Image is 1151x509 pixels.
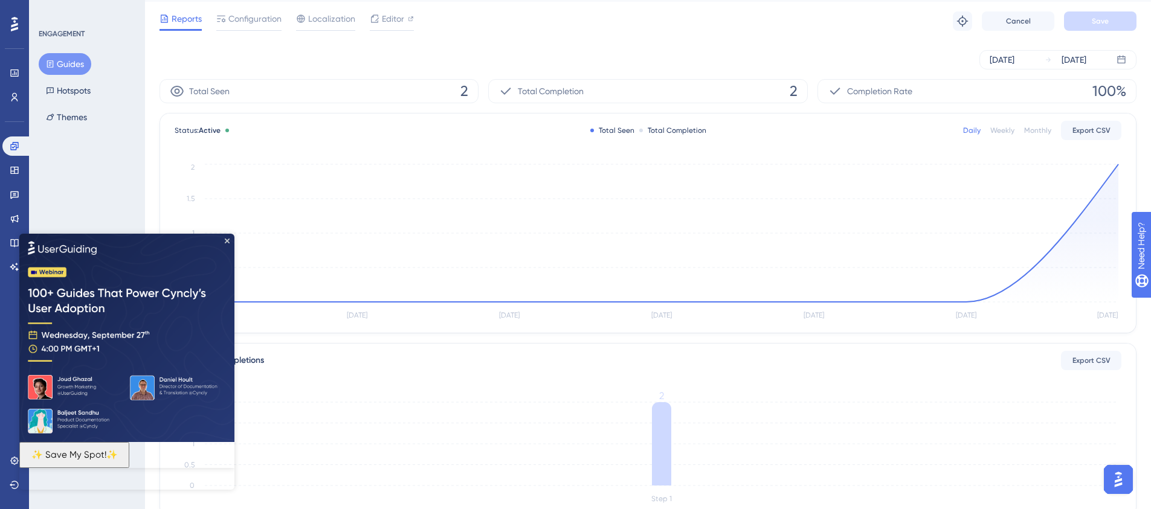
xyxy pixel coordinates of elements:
tspan: [DATE] [804,311,824,319]
div: [DATE] [990,53,1014,67]
tspan: [DATE] [499,311,520,319]
tspan: [DATE] [347,311,367,319]
span: Save [1092,16,1109,26]
span: Completion Rate [847,84,912,98]
button: Hotspots [39,80,98,101]
div: Total Completion [639,126,706,135]
button: Themes [39,106,94,128]
tspan: [DATE] [1097,311,1118,319]
tspan: 0 [190,481,195,490]
div: Monthly [1024,126,1051,135]
span: Reports [172,11,202,26]
div: Daily [963,126,981,135]
span: 100% [1092,82,1126,101]
button: Save [1064,11,1136,31]
div: ENGAGEMENT [39,29,85,39]
tspan: 2 [659,390,664,402]
span: Active [199,126,221,135]
span: Configuration [228,11,282,26]
tspan: 1 [192,229,195,237]
span: Editor [382,11,404,26]
span: Cancel [1006,16,1031,26]
tspan: 1.5 [187,194,195,203]
tspan: [DATE] [956,311,976,319]
button: Export CSV [1061,351,1121,370]
span: Localization [308,11,355,26]
button: Cancel [982,11,1054,31]
span: Export CSV [1072,126,1111,135]
span: Status: [175,126,221,135]
span: Export CSV [1072,356,1111,365]
div: Total Seen [590,126,634,135]
span: 2 [790,82,798,101]
span: Need Help? [28,3,76,18]
div: Weekly [990,126,1014,135]
tspan: Step 1 [651,495,672,503]
tspan: 2 [191,163,195,171]
div: [DATE] [1062,53,1086,67]
span: Total Completion [518,84,584,98]
span: Total Seen [189,84,230,98]
iframe: UserGuiding AI Assistant Launcher [1100,461,1136,498]
span: 2 [460,82,468,101]
button: Export CSV [1061,121,1121,140]
button: Guides [39,53,91,75]
tspan: [DATE] [651,311,672,319]
div: Close Preview [205,5,210,10]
